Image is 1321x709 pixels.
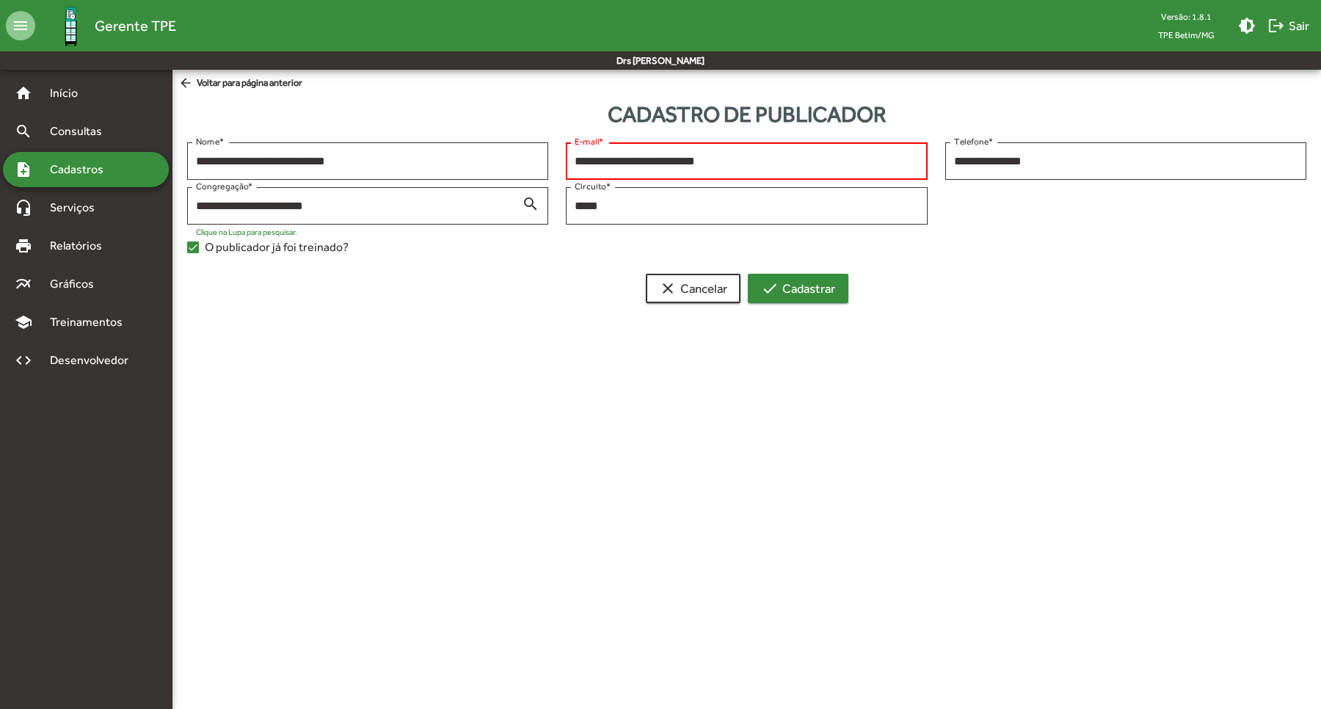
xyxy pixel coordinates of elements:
[15,199,32,217] mat-icon: headset_mic
[15,84,32,102] mat-icon: home
[95,14,176,37] span: Gerente TPE
[178,76,197,92] mat-icon: arrow_back
[196,228,297,236] mat-hint: Clique na Lupa para pesquisar.
[41,161,123,178] span: Cadastros
[41,275,114,293] span: Gráficos
[522,194,539,212] mat-icon: search
[1146,7,1226,26] div: Versão: 1.8.1
[1267,17,1285,34] mat-icon: logout
[41,123,121,140] span: Consultas
[6,11,35,40] mat-icon: menu
[15,313,32,331] mat-icon: school
[41,199,114,217] span: Serviços
[659,280,677,297] mat-icon: clear
[659,275,727,302] span: Cancelar
[1262,12,1315,39] button: Sair
[41,84,99,102] span: Início
[748,274,848,303] button: Cadastrar
[15,123,32,140] mat-icon: search
[1238,17,1256,34] mat-icon: brightness_medium
[15,275,32,293] mat-icon: multiline_chart
[35,2,176,50] a: Gerente TPE
[646,274,740,303] button: Cancelar
[15,161,32,178] mat-icon: note_add
[47,2,95,50] img: Logo
[172,98,1321,131] div: Cadastro de publicador
[1267,12,1309,39] span: Sair
[761,275,835,302] span: Cadastrar
[205,239,349,256] span: O publicador já foi treinado?
[178,76,302,92] span: Voltar para página anterior
[761,280,779,297] mat-icon: check
[41,313,140,331] span: Treinamentos
[15,237,32,255] mat-icon: print
[1146,26,1226,44] span: TPE Betim/MG
[41,237,121,255] span: Relatórios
